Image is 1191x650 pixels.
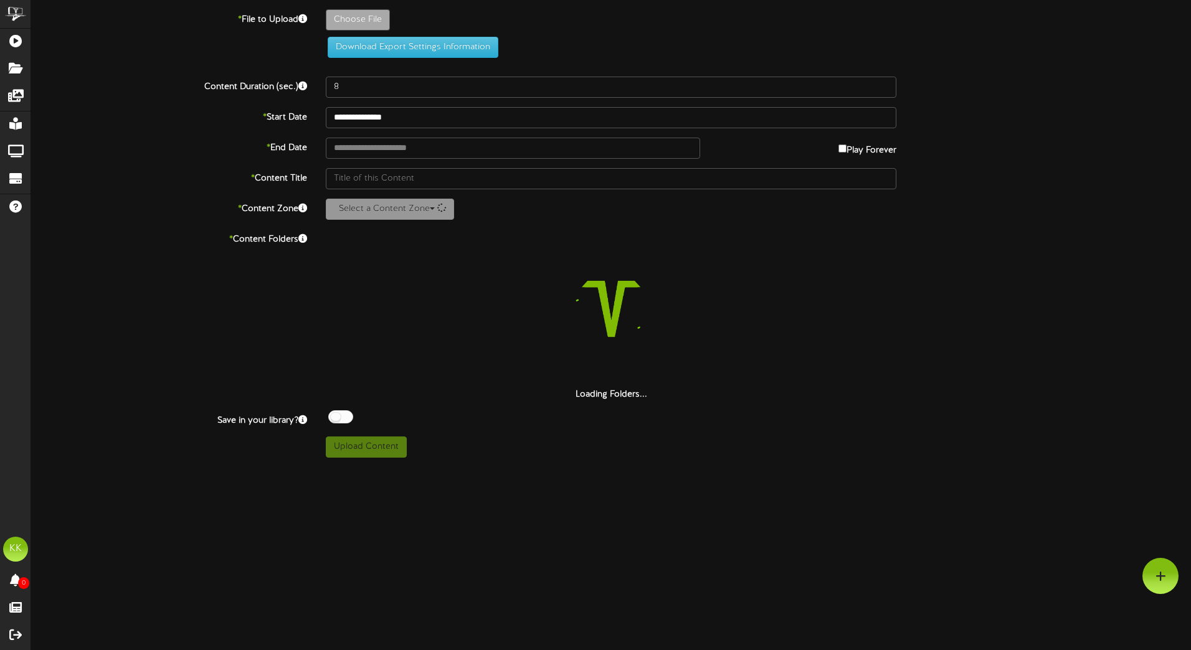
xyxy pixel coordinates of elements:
[328,37,498,58] button: Download Export Settings Information
[838,144,847,153] input: Play Forever
[22,168,316,185] label: Content Title
[22,77,316,93] label: Content Duration (sec.)
[22,199,316,215] label: Content Zone
[22,410,316,427] label: Save in your library?
[326,168,896,189] input: Title of this Content
[576,390,647,399] strong: Loading Folders...
[22,229,316,246] label: Content Folders
[18,577,29,589] span: 0
[321,42,498,52] a: Download Export Settings Information
[326,436,407,458] button: Upload Content
[326,199,454,220] button: Select a Content Zone
[531,229,691,389] img: loading-spinner-5.png
[22,138,316,154] label: End Date
[3,537,28,562] div: KK
[838,138,896,157] label: Play Forever
[22,107,316,124] label: Start Date
[22,9,316,26] label: File to Upload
